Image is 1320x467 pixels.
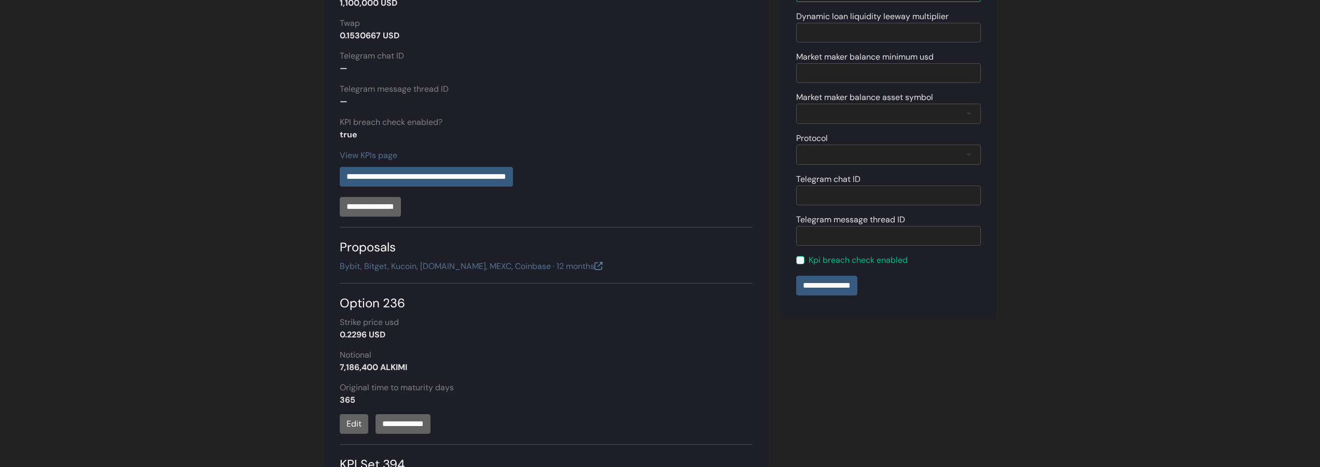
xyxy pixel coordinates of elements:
[340,349,371,361] label: Notional
[340,17,360,30] label: Twap
[340,283,753,313] div: Option 236
[796,91,933,104] label: Market maker balance asset symbol
[340,96,348,107] strong: —
[796,173,860,186] label: Telegram chat ID
[340,414,368,434] a: Edit
[340,50,404,62] label: Telegram chat ID
[340,83,449,95] label: Telegram message thread ID
[340,329,385,340] strong: 0.2296 USD
[340,63,348,74] strong: —
[340,116,442,129] label: KPI breach check enabled?
[796,51,934,63] label: Market maker balance minimum usd
[340,261,603,272] a: Bybit, Bitget, Kucoin, [DOMAIN_NAME], MEXC, Coinbase · 12 months
[340,316,399,329] label: Strike price usd
[340,394,355,405] strong: 365
[340,381,454,394] label: Original time to maturity days
[340,362,407,373] strong: 7,186,400 ALKIMI
[340,150,397,161] a: View KPIs page
[340,260,603,273] div: Bybit, Bitget, Kucoin, [DOMAIN_NAME], MEXC, Coinbase · 12 months
[796,132,828,145] label: Protocol
[340,30,399,41] strong: 0.1530667 USD
[340,129,357,140] strong: true
[796,10,949,23] label: Dynamic loan liquidity leeway multiplier
[340,227,753,257] div: Proposals
[796,214,905,226] label: Telegram message thread ID
[809,254,908,266] label: Kpi breach check enabled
